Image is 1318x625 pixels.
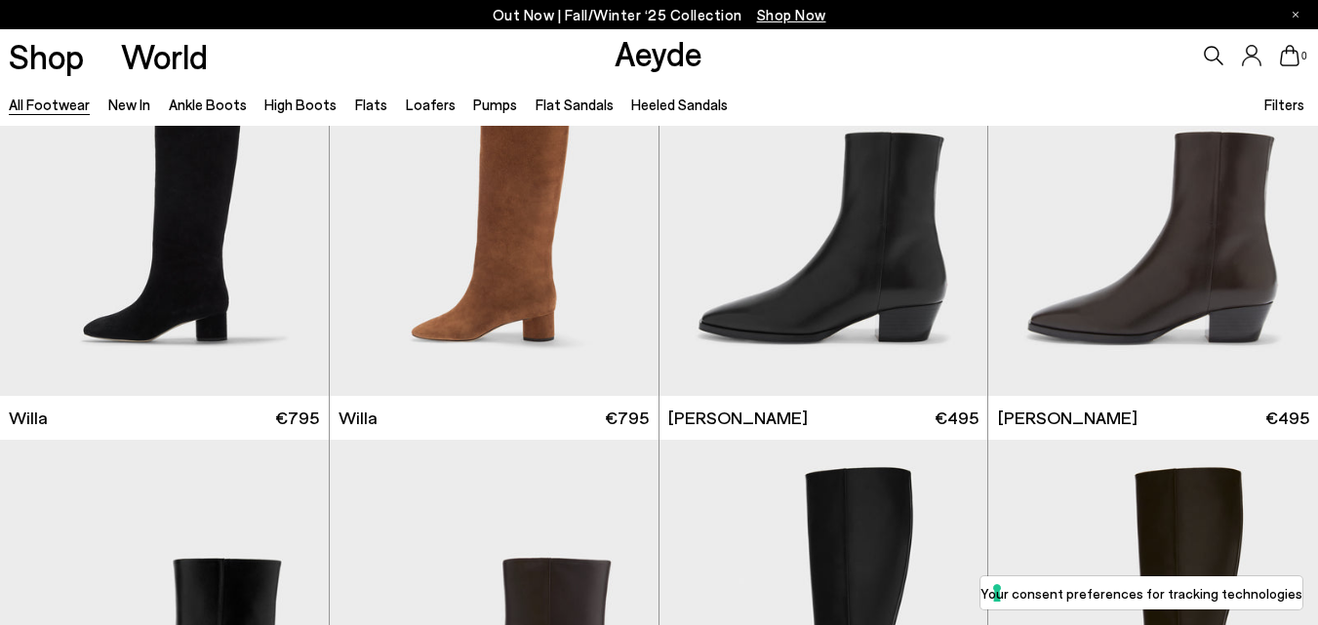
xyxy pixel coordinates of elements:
[493,3,826,27] p: Out Now | Fall/Winter ‘25 Collection
[339,406,378,430] span: Willa
[605,406,649,430] span: €795
[988,396,1318,440] a: [PERSON_NAME] €495
[1265,406,1309,430] span: €495
[9,406,48,430] span: Willa
[121,39,208,73] a: World
[980,583,1302,604] label: Your consent preferences for tracking technologies
[935,406,979,430] span: €495
[264,96,337,113] a: High Boots
[1264,96,1304,113] span: Filters
[536,96,614,113] a: Flat Sandals
[9,39,84,73] a: Shop
[980,576,1302,609] button: Your consent preferences for tracking technologies
[668,406,808,430] span: [PERSON_NAME]
[9,96,90,113] a: All Footwear
[275,406,319,430] span: €795
[631,96,728,113] a: Heeled Sandals
[330,396,659,440] a: Willa €795
[355,96,387,113] a: Flats
[998,406,1138,430] span: [PERSON_NAME]
[659,396,988,440] a: [PERSON_NAME] €495
[108,96,150,113] a: New In
[473,96,517,113] a: Pumps
[757,6,826,23] span: Navigate to /collections/new-in
[615,32,702,73] a: Aeyde
[1299,51,1309,61] span: 0
[1280,45,1299,66] a: 0
[406,96,456,113] a: Loafers
[169,96,247,113] a: Ankle Boots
